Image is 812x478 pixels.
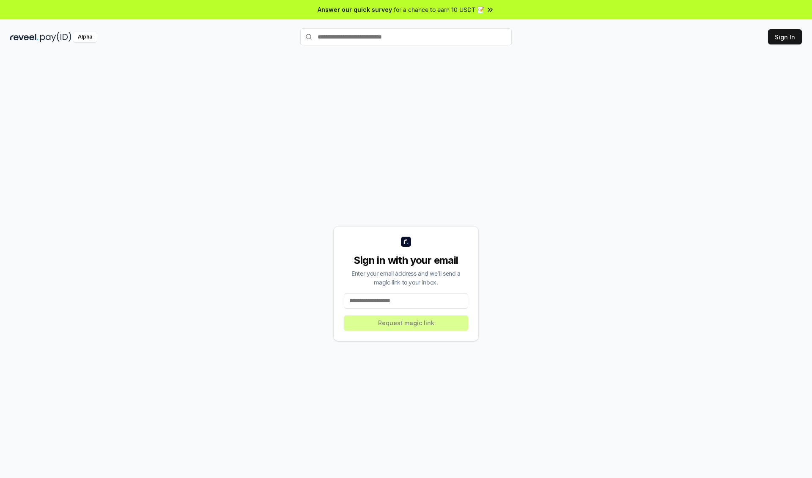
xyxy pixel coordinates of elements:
div: Alpha [73,32,97,42]
span: Answer our quick survey [318,5,392,14]
img: logo_small [401,237,411,247]
div: Sign in with your email [344,254,468,267]
img: reveel_dark [10,32,38,42]
span: for a chance to earn 10 USDT 📝 [394,5,484,14]
img: pay_id [40,32,71,42]
button: Sign In [768,29,802,44]
div: Enter your email address and we’ll send a magic link to your inbox. [344,269,468,287]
